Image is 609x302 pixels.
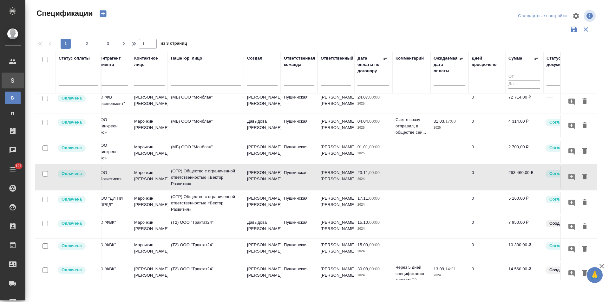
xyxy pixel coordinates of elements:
span: Настроить таблицу [568,8,584,23]
p: 01.01, [357,145,369,149]
p: 2024 [434,272,465,279]
td: [PERSON_NAME] [PERSON_NAME] [318,192,354,214]
div: Дней просрочено [472,55,502,68]
p: Оплачена [62,196,82,202]
div: Комментарий [396,55,424,61]
span: из 3 страниц [160,40,187,49]
td: Пушкинская [281,239,318,261]
span: Спецификации [35,8,93,18]
td: 0 [468,115,505,137]
td: 0 [468,263,505,285]
td: Марочкин [PERSON_NAME] [131,115,168,137]
span: 2 [82,41,92,47]
p: 13.09, [434,267,445,271]
td: Пушкинская [281,263,318,285]
p: ООО «синкреон Рус» [97,142,128,161]
p: 17.11, [357,196,369,201]
div: Статус оплаты [59,55,90,61]
button: Удалить [579,267,590,279]
p: 2024 [357,272,389,279]
div: Ответственная команда [284,55,315,68]
p: 2024 [357,176,389,182]
div: Сумма [508,55,522,61]
td: (OTP) Общество с ограниченной ответственностью «Вектор Развития» [168,165,244,190]
p: 00:00 [369,170,380,175]
div: Контрагент клиента [97,55,128,68]
p: 31.03, [434,119,445,124]
td: [PERSON_NAME] [PERSON_NAME] [318,166,354,189]
td: [PERSON_NAME] [PERSON_NAME] [318,263,354,285]
td: (МБ) ООО "Монблан" [168,91,244,113]
p: Оплачена [62,220,82,227]
p: 00:00 [369,220,380,225]
td: (МБ) ООО "Монблан" [168,141,244,163]
p: 2024 [357,202,389,208]
td: [PERSON_NAME] [PERSON_NAME] [244,263,281,285]
button: Удалить [579,120,590,132]
div: Ожидаемая дата оплаты [434,55,459,74]
td: Давыдова [PERSON_NAME] [244,115,281,137]
td: (Т2) ООО "Трактат24" [168,239,244,261]
p: Оплачена [62,145,82,151]
td: Пушкинская [281,192,318,214]
p: 04.04, [357,119,369,124]
p: Создана [549,220,567,227]
td: 0 [468,141,505,163]
td: Марочкин [PERSON_NAME] [131,239,168,261]
p: 00:00 [369,119,380,124]
p: 00:00 [369,145,380,149]
span: Посмотреть информацию [584,10,597,22]
p: АО "ФВК" [97,219,128,226]
p: 2025 [357,150,389,157]
td: [PERSON_NAME] [PERSON_NAME] [318,115,354,137]
td: 7 950,00 ₽ [505,216,543,238]
button: Удалить [579,145,590,157]
td: 10 330,00 ₽ [505,239,543,261]
p: Согласована [549,145,576,151]
td: Марочкин [PERSON_NAME] [131,216,168,238]
td: Марочкин [PERSON_NAME] [131,141,168,163]
p: 24.07, [357,95,369,100]
p: 15.10, [357,220,369,225]
p: 00:00 [369,267,380,271]
button: Сбросить фильтры [580,23,592,35]
p: 2024 [357,248,389,254]
p: Создана [549,267,567,273]
p: АО "ФВ Девелопмент" [97,94,128,107]
p: Согласована [549,196,576,202]
div: Дата оплаты по договору [357,55,383,74]
td: 4 314,00 ₽ [505,115,543,137]
p: 00:00 [369,242,380,247]
button: 3 [103,39,113,49]
td: Давыдова [PERSON_NAME] [244,216,281,238]
p: Согласована [549,119,576,125]
td: Марочкин [PERSON_NAME] [131,166,168,189]
td: [PERSON_NAME] [PERSON_NAME] [244,166,281,189]
p: 30.08, [357,267,369,271]
p: 2025 [357,125,389,131]
button: 2 [82,39,92,49]
button: Удалить [579,197,590,209]
td: Пушкинская [281,166,318,189]
td: 0 [468,192,505,214]
td: 72 714,00 ₽ [505,91,543,113]
p: АО "ФВК" [97,266,128,272]
button: Удалить [579,171,590,183]
p: 00:00 [369,196,380,201]
div: Создал [247,55,262,61]
p: 15.09, [357,242,369,247]
td: Пушкинская [281,115,318,137]
td: [PERSON_NAME] [PERSON_NAME] [244,239,281,261]
p: ООО «Логистика» [97,170,128,182]
button: 🙏 [587,267,603,283]
td: Пушкинская [281,91,318,113]
td: 0 [468,239,505,261]
td: [PERSON_NAME] [PERSON_NAME] [318,239,354,261]
span: 121 [11,163,26,169]
td: 14 560,00 ₽ [505,263,543,285]
span: 3 [103,41,113,47]
p: Через 5 дней спецификация с кодом Т2-... [396,264,427,283]
td: [PERSON_NAME] [PERSON_NAME] [244,91,281,113]
p: Счет я сразу отправил, в обществе сей... [396,117,427,136]
p: АО "ФВК" [97,242,128,248]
